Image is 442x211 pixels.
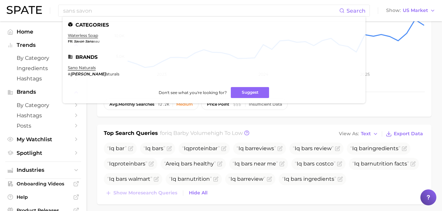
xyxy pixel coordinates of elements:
span: Hashtags [17,112,70,119]
button: Hide All [187,188,209,197]
span: Iq [171,176,176,182]
input: Search here for a brand, industry, or ingredient [63,5,339,16]
button: Flag as miscategorized or irrelevant [279,161,285,166]
button: Brands [5,87,81,97]
span: Iq [297,160,302,167]
a: My Watchlist [5,134,81,145]
span: Help [17,194,70,200]
a: by Category [5,53,81,63]
span: Hide All [189,190,208,196]
button: Flag as miscategorized or irrelevant [217,161,222,166]
span: 12.2k [158,102,169,107]
button: Flag as miscategorized or irrelevant [167,146,172,151]
button: Flag as miscategorized or irrelevant [267,176,272,182]
span: bar [116,176,124,182]
a: Hashtags [5,73,81,84]
span: bar [301,145,310,152]
button: Flag as miscategorized or irrelevant [338,176,343,182]
button: Flag as miscategorized or irrelevant [128,146,133,151]
span: bar [237,176,246,182]
span: Iq [238,145,244,152]
li: Categories [68,22,360,28]
span: s ingredients [282,176,336,182]
button: ShowUS Market [384,6,437,15]
em: savon [74,39,84,44]
span: bar [303,160,312,167]
button: Suggest [231,87,269,98]
span: Search [347,8,366,14]
h2: for by Volume [160,129,243,139]
span: fr [68,39,74,44]
span: Iq [230,176,236,182]
span: aturals [106,71,119,76]
a: sano naturals [68,65,96,70]
em: [PERSON_NAME] [71,71,106,76]
button: Flag as miscategorized or irrelevant [410,161,416,166]
span: ingredients [350,145,400,152]
span: s near me [232,160,278,167]
span: Iq [354,160,360,167]
button: Flag as miscategorized or irrelevant [337,161,342,166]
span: high to low [211,130,243,136]
span: Trends [17,42,70,48]
span: US Market [403,9,428,12]
span: Show more search queries [113,190,177,196]
span: bar [361,160,369,167]
button: View AsText [337,130,380,138]
a: waterless soap [68,33,98,38]
span: by Category [17,55,70,61]
span: s [143,145,165,152]
button: Flag as miscategorized or irrelevant [221,146,226,151]
span: My Watchlist [17,136,70,143]
span: Onboarding Videos [17,181,70,187]
span: Are s healthy [164,160,216,167]
span: protein s [107,160,147,167]
span: Brands [17,89,70,95]
span: Iq [109,160,114,167]
button: Show moresearch queries [104,188,179,198]
span: review [228,176,265,182]
span: Iq [295,145,300,152]
button: Trends [5,40,81,50]
a: Spotlight [5,148,81,158]
span: Export Data [394,131,423,137]
button: Industries [5,165,81,175]
span: bar [359,145,368,152]
img: SPATE [7,6,42,14]
em: sans [85,39,93,44]
a: Posts [5,121,81,131]
span: bar [116,145,125,152]
span: s review [293,145,334,152]
span: Hashtags [17,75,70,82]
span: nutrition [169,176,212,182]
button: Flag as miscategorized or irrelevant [335,146,340,151]
a: Home [5,27,81,37]
span: Iq [352,145,358,152]
button: Flag as miscategorized or irrelevant [213,176,219,182]
li: Brands [68,54,360,60]
button: Flag as miscategorized or irrelevant [277,146,283,151]
span: eau [93,39,99,44]
span: Ingredients [17,65,70,71]
span: bar [181,160,190,167]
span: bar [291,176,299,182]
span: bar [245,145,254,152]
button: Export Data [384,129,425,139]
span: price point [207,102,229,107]
span: Home [17,29,70,35]
span: Iq [184,145,189,152]
span: iq bar [167,130,182,136]
span: Iq [145,145,151,152]
tspan: 2025 [360,72,370,77]
button: price pointInsufficient Data [201,99,288,110]
a: by Category [5,100,81,110]
div: Insufficient Data [249,102,282,107]
a: Onboarding Videos [5,179,81,189]
span: nutrition facts [352,160,409,167]
span: Industries [17,167,70,173]
abbr: average [109,102,118,107]
span: Iq [234,160,240,167]
button: Flag as miscategorized or irrelevant [402,146,407,151]
div: Medium [176,102,193,107]
span: # [68,71,71,76]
